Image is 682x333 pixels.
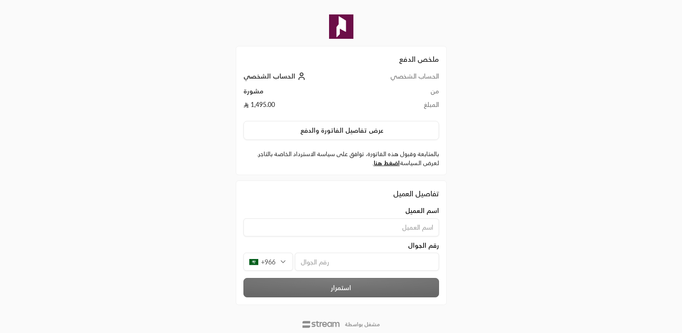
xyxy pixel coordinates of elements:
td: الحساب الشخصي [355,72,439,87]
input: اسم العميل [243,218,439,236]
td: المبلغ [355,100,439,114]
label: بالمتابعة وقبول هذه الفاتورة، توافق على سياسة الاسترداد الخاصة بالتاجر. لعرض السياسة . [243,150,439,167]
p: مشغل بواسطة [345,321,380,328]
input: رقم الجوال [295,253,439,271]
h2: ملخص الدفع [243,54,439,65]
span: اسم العميل [405,206,439,215]
a: اضغط هنا [374,159,400,166]
td: من [355,87,439,100]
a: الحساب الشخصي [243,72,308,80]
span: الحساب الشخصي [243,72,295,80]
td: 1,495.00 [243,100,355,114]
span: رقم الجوال [408,241,439,250]
button: عرض تفاصيل الفاتورة والدفع [243,121,439,140]
div: +966 [243,253,293,271]
td: مشورة [243,87,355,100]
img: Company Logo [329,14,353,39]
div: تفاصيل العميل [243,188,439,199]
